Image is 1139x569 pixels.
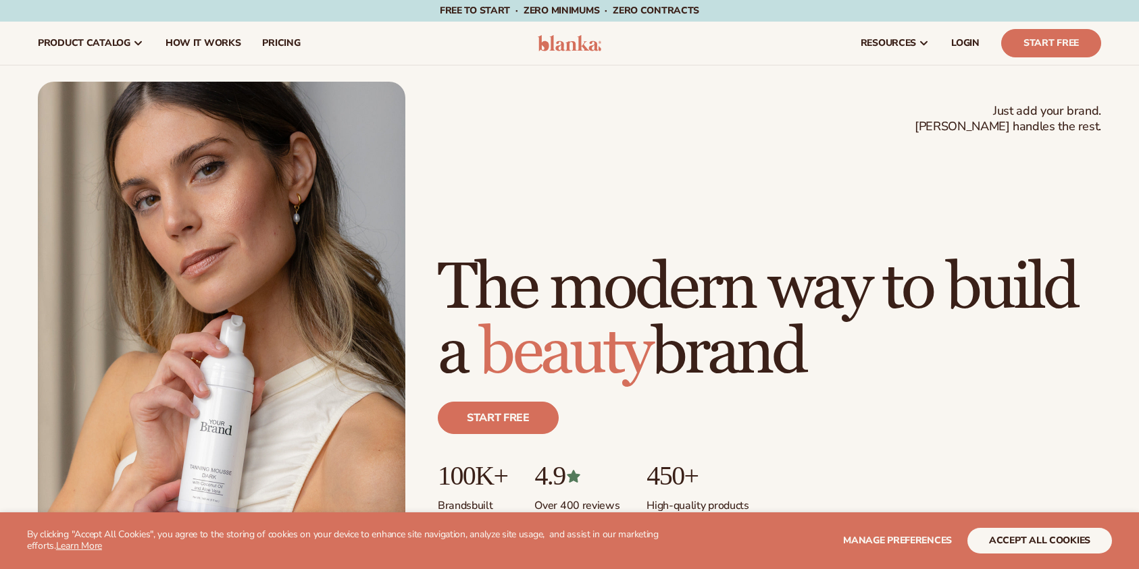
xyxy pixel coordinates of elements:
a: Start Free [1001,29,1101,57]
button: Manage preferences [843,528,952,553]
a: resources [850,22,940,65]
p: 100K+ [438,461,507,491]
a: LOGIN [940,22,990,65]
a: How It Works [155,22,252,65]
span: How It Works [166,38,241,49]
span: Manage preferences [843,534,952,547]
img: logo [538,35,602,51]
h1: The modern way to build a brand [438,256,1101,385]
span: product catalog [38,38,130,49]
p: 4.9 [534,461,619,491]
a: Learn More [56,539,102,552]
p: By clicking "Accept All Cookies", you agree to the storing of cookies on your device to enhance s... [27,529,666,552]
img: Female holding tanning mousse. [38,82,405,545]
span: beauty [479,313,651,392]
span: resources [861,38,916,49]
span: Just add your brand. [PERSON_NAME] handles the rest. [915,103,1101,135]
button: accept all cookies [967,528,1112,553]
p: High-quality products [647,491,749,513]
span: pricing [262,38,300,49]
span: LOGIN [951,38,980,49]
p: Brands built [438,491,507,513]
a: product catalog [27,22,155,65]
a: Start free [438,402,559,434]
span: Free to start · ZERO minimums · ZERO contracts [440,4,699,17]
p: Over 400 reviews [534,491,619,513]
p: 450+ [647,461,749,491]
a: pricing [251,22,311,65]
